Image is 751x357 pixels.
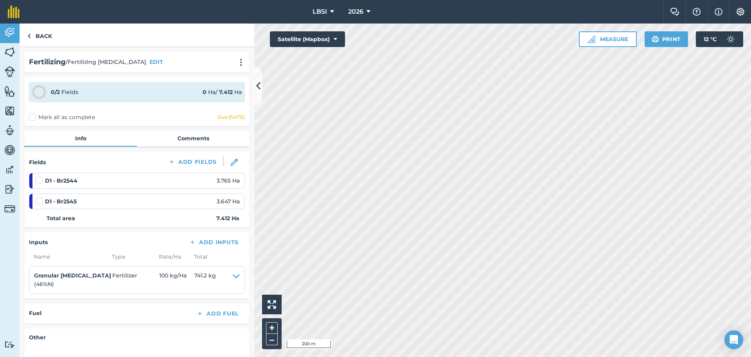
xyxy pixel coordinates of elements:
[27,31,31,41] img: svg+xml;base64,PHN2ZyB4bWxucz0iaHR0cDovL3d3dy53My5vcmcvMjAwMC9zdmciIHdpZHRoPSI5IiBoZWlnaHQ9IjI0Ii...
[190,308,245,319] button: Add Fuel
[162,156,223,167] button: Add Fields
[34,271,240,289] summary: Granular [MEDICAL_DATA](46%N)Fertilizer100 kg/Ha741.2 kg
[29,158,46,167] h4: Fields
[183,237,245,248] button: Add Inputs
[8,5,20,18] img: fieldmargin Logo
[670,8,679,16] img: Two speech bubbles overlapping with the left bubble in the forefront
[348,7,363,16] span: 2026
[217,176,240,185] span: 3.765 Ha
[268,300,276,309] img: Four arrows, one pointing top left, one top right, one bottom right and the last bottom left
[45,197,77,206] strong: D1 - Br2545
[216,214,239,223] strong: 7.412 Ha
[217,114,245,120] div: Due [DATE]
[588,35,595,43] img: Ruler icon
[4,125,15,136] img: svg+xml;base64,PD94bWwgdmVyc2lvbj0iMS4wIiBlbmNvZGluZz0idXRmLTgiPz4KPCEtLSBHZW5lcmF0b3I6IEFkb2JlIE...
[723,31,738,47] img: svg+xml;base64,PD94bWwgdmVyc2lvbj0iMS4wIiBlbmNvZGluZz0idXRmLTgiPz4KPCEtLSBHZW5lcmF0b3I6IEFkb2JlIE...
[45,176,77,185] strong: D1 - Br2544
[66,58,146,66] span: / Fertilizing [MEDICAL_DATA]
[203,88,242,96] div: Ha / Ha
[24,131,137,146] a: Info
[51,89,60,96] strong: 0 / 2
[4,66,15,77] img: svg+xml;base64,PD94bWwgdmVyc2lvbj0iMS4wIiBlbmNvZGluZz0idXRmLTgiPz4KPCEtLSBHZW5lcmF0b3I6IEFkb2JlIE...
[29,56,66,68] h2: Fertilizing
[107,252,154,261] span: Type
[20,24,60,47] a: Back
[189,252,207,261] span: Total
[724,330,743,349] div: Open Intercom Messenger
[51,88,78,96] div: Fields
[704,31,717,47] span: 12 ° C
[4,203,15,214] img: svg+xml;base64,PD94bWwgdmVyc2lvbj0iMS4wIiBlbmNvZGluZz0idXRmLTgiPz4KPCEtLSBHZW5lcmF0b3I6IEFkb2JlIE...
[4,341,15,348] img: svg+xml;base64,PD94bWwgdmVyc2lvbj0iMS4wIiBlbmNvZGluZz0idXRmLTgiPz4KPCEtLSBHZW5lcmF0b3I6IEFkb2JlIE...
[736,8,745,16] img: A cog icon
[29,333,245,342] h4: Other
[715,7,722,16] img: svg+xml;base64,PHN2ZyB4bWxucz0iaHR0cDovL3d3dy53My5vcmcvMjAwMC9zdmciIHdpZHRoPSIxNyIgaGVpZ2h0PSIxNy...
[231,159,238,166] img: svg+xml;base64,PHN2ZyB3aWR0aD0iMTgiIGhlaWdodD0iMTgiIHZpZXdCb3g9IjAgMCAxOCAxOCIgZmlsbD0ibm9uZSIgeG...
[203,89,207,96] strong: 0
[579,31,637,47] button: Measure
[34,280,112,288] p: ( 46 % N )
[4,85,15,97] img: svg+xml;base64,PHN2ZyB4bWxucz0iaHR0cDovL3d3dy53My5vcmcvMjAwMC9zdmciIHdpZHRoPSI1NiIgaGVpZ2h0PSI2MC...
[217,197,240,206] span: 3.647 Ha
[29,238,48,246] h4: Inputs
[137,131,250,146] a: Comments
[266,334,278,345] button: –
[652,34,659,44] img: svg+xml;base64,PHN2ZyB4bWxucz0iaHR0cDovL3d3dy53My5vcmcvMjAwMC9zdmciIHdpZHRoPSIxOSIgaGVpZ2h0PSIyNC...
[149,58,163,66] button: EDIT
[692,8,701,16] img: A question mark icon
[266,322,278,334] button: +
[47,214,75,223] strong: Total area
[154,252,189,261] span: Rate/ Ha
[4,144,15,156] img: svg+xml;base64,PD94bWwgdmVyc2lvbj0iMS4wIiBlbmNvZGluZz0idXRmLTgiPz4KPCEtLSBHZW5lcmF0b3I6IEFkb2JlIE...
[29,113,95,121] label: Mark all as complete
[194,271,216,289] span: 741.2 kg
[219,89,233,96] strong: 7.412
[29,252,107,261] span: Name
[4,105,15,117] img: svg+xml;base64,PHN2ZyB4bWxucz0iaHR0cDovL3d3dy53My5vcmcvMjAwMC9zdmciIHdpZHRoPSI1NiIgaGVpZ2h0PSI2MC...
[236,58,246,66] img: svg+xml;base64,PHN2ZyB4bWxucz0iaHR0cDovL3d3dy53My5vcmcvMjAwMC9zdmciIHdpZHRoPSIyMCIgaGVpZ2h0PSIyNC...
[112,271,159,289] span: Fertilizer
[4,183,15,195] img: svg+xml;base64,PD94bWwgdmVyc2lvbj0iMS4wIiBlbmNvZGluZz0idXRmLTgiPz4KPCEtLSBHZW5lcmF0b3I6IEFkb2JlIE...
[645,31,688,47] button: Print
[4,46,15,58] img: svg+xml;base64,PHN2ZyB4bWxucz0iaHR0cDovL3d3dy53My5vcmcvMjAwMC9zdmciIHdpZHRoPSI1NiIgaGVpZ2h0PSI2MC...
[159,271,194,289] span: 100 kg / Ha
[4,164,15,176] img: svg+xml;base64,PD94bWwgdmVyc2lvbj0iMS4wIiBlbmNvZGluZz0idXRmLTgiPz4KPCEtLSBHZW5lcmF0b3I6IEFkb2JlIE...
[270,31,345,47] button: Satellite (Mapbox)
[29,309,41,317] h4: Fuel
[4,27,15,38] img: svg+xml;base64,PD94bWwgdmVyc2lvbj0iMS4wIiBlbmNvZGluZz0idXRmLTgiPz4KPCEtLSBHZW5lcmF0b3I6IEFkb2JlIE...
[313,7,327,16] span: LBSI
[34,271,112,280] h4: Granular [MEDICAL_DATA]
[696,31,743,47] button: 12 °C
